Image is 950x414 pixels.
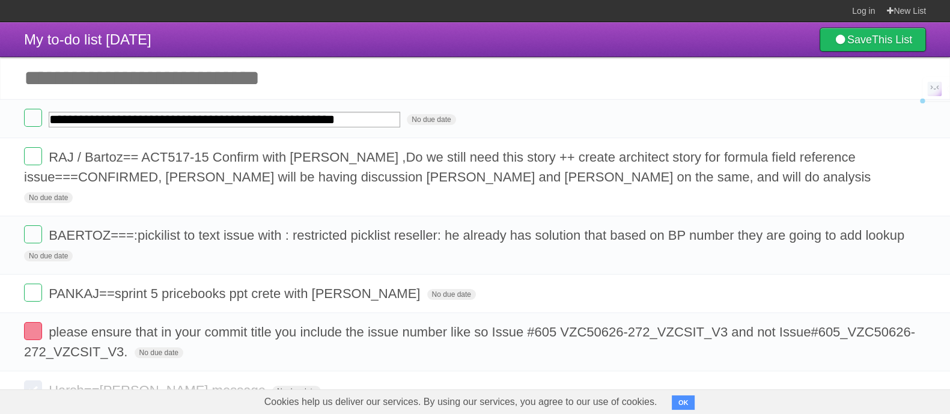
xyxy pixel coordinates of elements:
[49,383,269,398] span: Harsh==[PERSON_NAME] message
[24,322,42,340] label: Done
[135,347,183,358] span: No due date
[252,390,669,414] span: Cookies help us deliver our services. By using our services, you agree to our use of cookies.
[24,109,42,127] label: Done
[24,150,874,184] span: RAJ / Bartoz== ACT517-15 Confirm with [PERSON_NAME] ,Do we still need this story ++ create archit...
[49,286,423,301] span: PANKAJ==sprint 5 pricebooks ppt crete with [PERSON_NAME]
[24,192,73,203] span: No due date
[872,34,912,46] b: This List
[24,147,42,165] label: Done
[672,395,695,410] button: OK
[272,386,321,397] span: No due date
[24,324,915,359] span: please ensure that in your commit title you include the issue number like so Issue #605 VZC50626-...
[24,31,151,47] span: My to-do list [DATE]
[820,28,926,52] a: SaveThis List
[427,289,476,300] span: No due date
[24,284,42,302] label: Done
[24,225,42,243] label: Done
[24,251,73,261] span: No due date
[407,114,455,125] span: No due date
[49,228,907,243] span: BAERTOZ===:pickilist to text issue with : restricted picklist reseller: he already has solution t...
[24,380,42,398] label: Done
